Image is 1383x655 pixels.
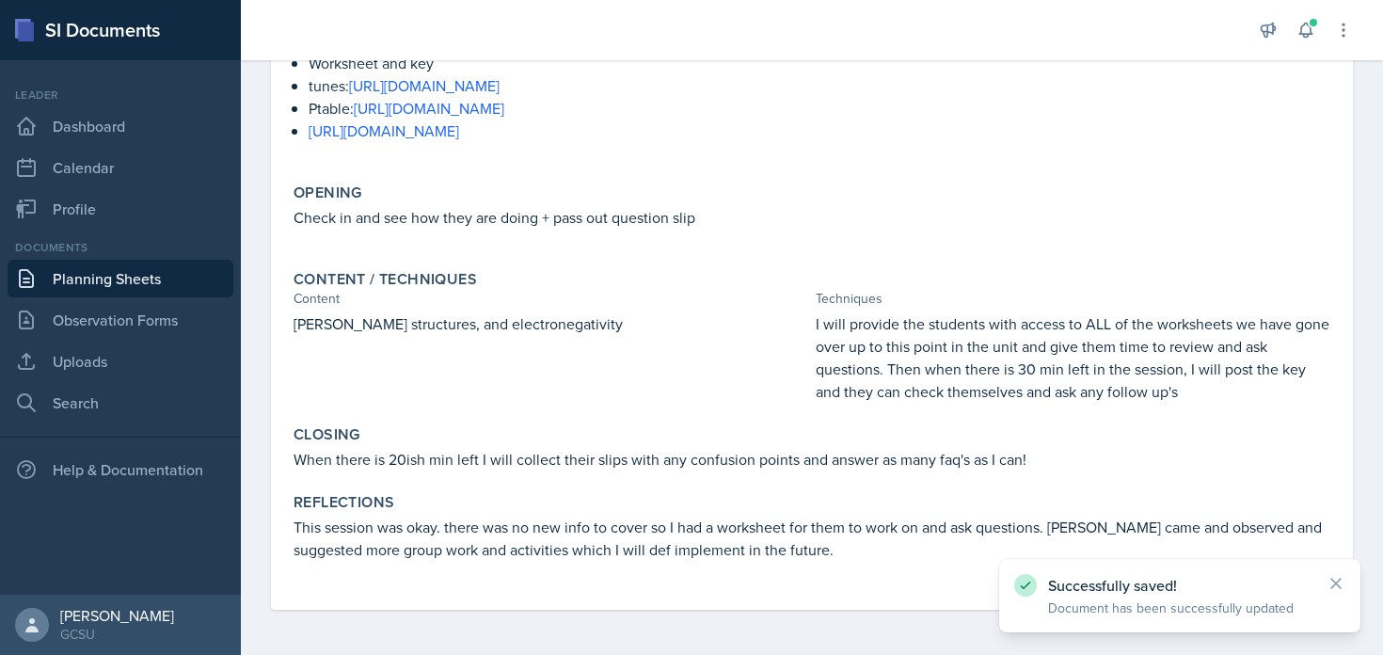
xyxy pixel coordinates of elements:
[60,606,174,625] div: [PERSON_NAME]
[309,74,1330,97] p: tunes:
[8,451,233,488] div: Help & Documentation
[8,87,233,104] div: Leader
[354,98,504,119] a: [URL][DOMAIN_NAME]
[8,107,233,145] a: Dashboard
[8,343,233,380] a: Uploads
[8,149,233,186] a: Calendar
[60,625,174,644] div: GCSU
[8,301,233,339] a: Observation Forms
[294,270,477,289] label: Content / Techniques
[294,425,360,444] label: Closing
[1048,576,1311,595] p: Successfully saved!
[8,190,233,228] a: Profile
[294,312,808,335] p: [PERSON_NAME] structures, and electronegativity
[309,120,459,141] a: [URL][DOMAIN_NAME]
[8,260,233,297] a: Planning Sheets
[8,239,233,256] div: Documents
[294,184,362,202] label: Opening
[294,493,394,512] label: Reflections
[816,289,1330,309] div: Techniques
[309,52,1330,74] p: Worksheet and key
[349,75,500,96] a: [URL][DOMAIN_NAME]
[294,206,1330,229] p: Check in and see how they are doing + pass out question slip
[294,289,808,309] div: Content
[816,312,1330,403] p: I will provide the students with access to ALL of the worksheets we have gone over up to this poi...
[1048,599,1311,617] p: Document has been successfully updated
[294,448,1330,471] p: When there is 20ish min left I will collect their slips with any confusion points and answer as m...
[309,97,1330,120] p: Ptable:
[294,516,1330,561] p: This session was okay. there was no new info to cover so I had a worksheet for them to work on an...
[8,384,233,422] a: Search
